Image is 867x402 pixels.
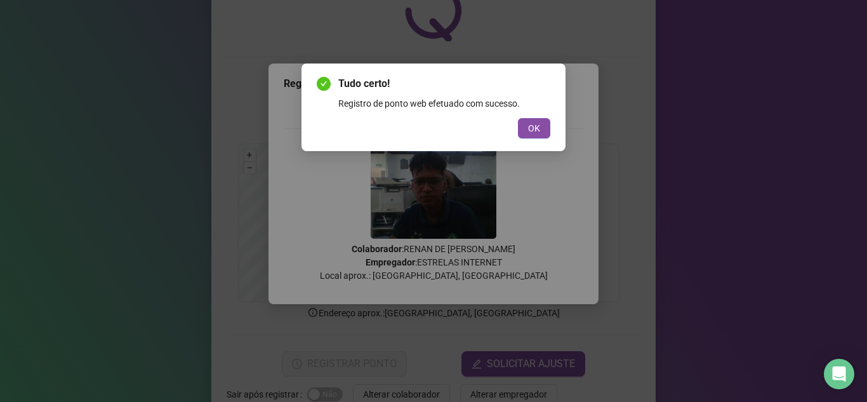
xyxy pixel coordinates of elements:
[528,121,540,135] span: OK
[824,359,854,389] div: Open Intercom Messenger
[338,76,550,91] span: Tudo certo!
[518,118,550,138] button: OK
[338,97,550,111] div: Registro de ponto web efetuado com sucesso.
[317,77,331,91] span: check-circle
